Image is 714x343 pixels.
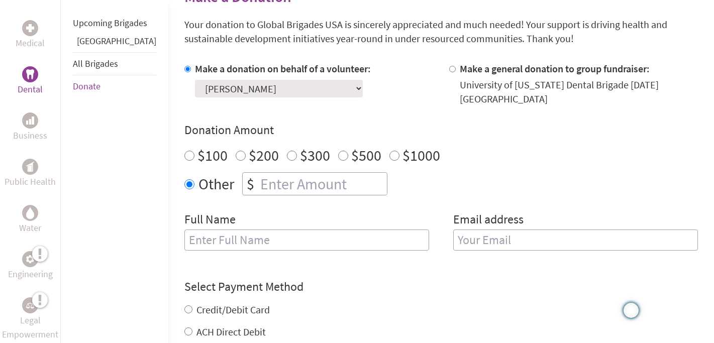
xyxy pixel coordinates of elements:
input: Enter Full Name [184,230,429,251]
a: EngineeringEngineering [8,251,53,281]
label: Other [198,172,234,195]
p: Dental [18,82,43,96]
h4: Donation Amount [184,122,698,138]
img: Engineering [26,255,34,263]
a: DentalDental [18,66,43,96]
label: $300 [300,146,330,165]
p: Medical [16,36,45,50]
div: Engineering [22,251,38,267]
label: Email address [453,211,524,230]
li: Upcoming Brigades [73,12,156,34]
p: Legal Empowerment [2,313,58,341]
label: Make a donation on behalf of a volunteer: [195,62,371,75]
a: WaterWater [19,205,41,235]
img: Water [26,207,34,218]
img: Dental [26,69,34,79]
div: Medical [22,20,38,36]
a: Donate [73,80,100,92]
p: Your donation to Global Brigades USA is sincerely appreciated and much needed! Your support is dr... [184,18,698,46]
a: MedicalMedical [16,20,45,50]
input: Enter Amount [258,173,387,195]
div: Business [22,112,38,129]
a: Legal EmpowermentLegal Empowerment [2,297,58,341]
div: University of [US_STATE] Dental Brigade [DATE] [GEOGRAPHIC_DATA] [460,78,698,106]
p: Water [19,221,41,235]
div: Public Health [22,159,38,175]
input: Your Email [453,230,698,251]
h4: Select Payment Method [184,279,698,295]
div: Water [22,205,38,221]
li: Donate [73,75,156,97]
p: Engineering [8,267,53,281]
li: All Brigades [73,52,156,75]
a: Public HealthPublic Health [5,159,56,189]
div: $ [243,173,258,195]
label: Make a general donation to group fundraiser: [460,62,650,75]
img: Medical [26,24,34,32]
img: Public Health [26,162,34,172]
a: All Brigades [73,58,118,69]
label: $100 [197,146,228,165]
label: $1000 [402,146,440,165]
p: Business [13,129,47,143]
label: ACH Direct Debit [196,325,266,338]
label: Full Name [184,211,236,230]
label: $200 [249,146,279,165]
a: BusinessBusiness [13,112,47,143]
li: Guatemala [73,34,156,52]
img: Legal Empowerment [26,302,34,308]
label: Credit/Debit Card [196,303,270,316]
div: Dental [22,66,38,82]
div: Legal Empowerment [22,297,38,313]
a: Upcoming Brigades [73,17,147,29]
a: [GEOGRAPHIC_DATA] [77,35,156,47]
p: Public Health [5,175,56,189]
img: Business [26,117,34,125]
label: $500 [351,146,381,165]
